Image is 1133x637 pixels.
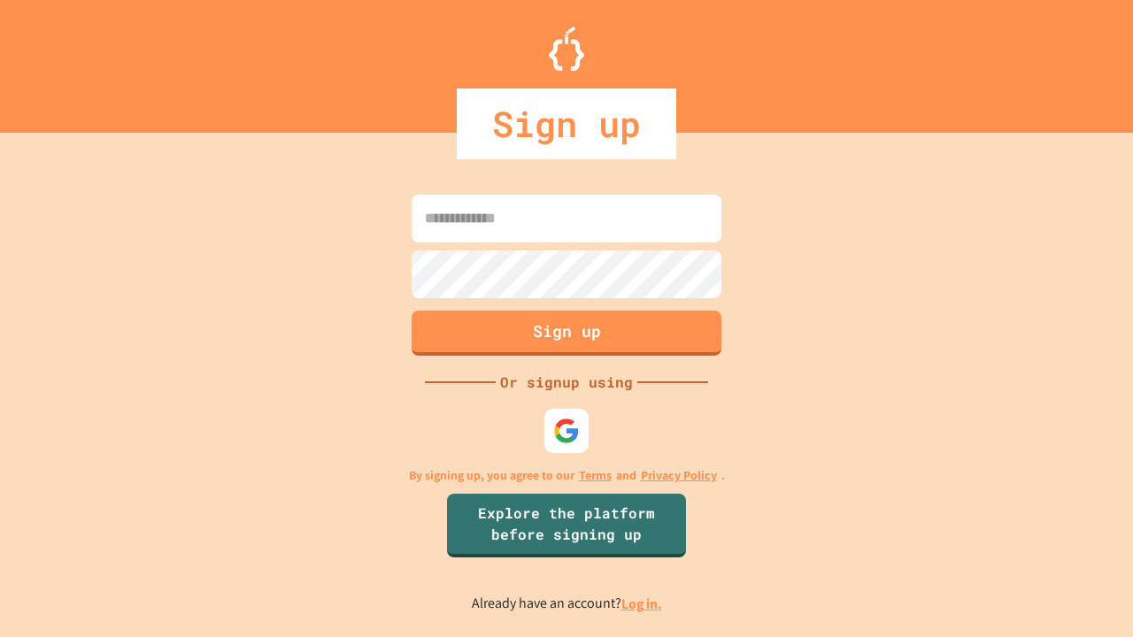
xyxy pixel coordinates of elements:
[621,595,662,613] a: Log in.
[457,88,676,159] div: Sign up
[409,466,725,485] p: By signing up, you agree to our and .
[553,418,580,444] img: google-icon.svg
[549,27,584,71] img: Logo.svg
[641,466,717,485] a: Privacy Policy
[447,494,686,557] a: Explore the platform before signing up
[472,593,662,615] p: Already have an account?
[412,311,721,356] button: Sign up
[579,466,612,485] a: Terms
[496,372,637,393] div: Or signup using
